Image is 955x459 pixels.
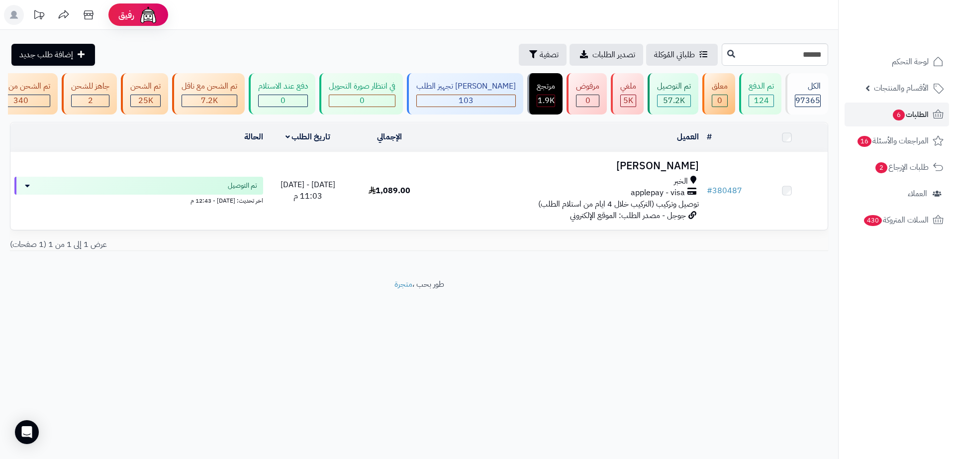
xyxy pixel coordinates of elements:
div: تم الشحن مع ناقل [182,81,237,92]
div: الكل [795,81,821,92]
div: عرض 1 إلى 1 من 1 (1 صفحات) [2,239,419,250]
span: توصيل وتركيب (التركيب خلال 4 ايام من استلام الطلب) [538,198,699,210]
a: مرفوض 0 [565,73,609,115]
a: تحديثات المنصة [26,5,51,27]
span: الخبر [674,176,688,187]
div: 5009 [621,95,636,107]
span: 2 [88,95,93,107]
a: تم التوصيل 57.2K [646,73,700,115]
div: تم الدفع [749,81,774,92]
div: 0 [712,95,727,107]
img: logo-2.png [887,28,946,49]
a: الطلبات6 [845,103,949,126]
a: الكل97365 [783,73,830,115]
div: في انتظار صورة التحويل [329,81,395,92]
span: إضافة طلب جديد [19,49,73,61]
div: 0 [329,95,395,107]
div: [PERSON_NAME] تجهيز الطلب [416,81,516,92]
span: 430 [864,215,882,226]
div: 2 [72,95,109,107]
span: 25K [138,95,153,107]
span: 16 [858,136,871,147]
a: جاهز للشحن 2 [60,73,119,115]
a: تاريخ الطلب [286,131,331,143]
a: لوحة التحكم [845,50,949,74]
div: 57203 [658,95,690,107]
span: تصفية [540,49,559,61]
a: دفع عند الاستلام 0 [247,73,317,115]
span: 1,089.00 [369,185,410,197]
a: المراجعات والأسئلة16 [845,129,949,153]
span: 57.2K [663,95,685,107]
span: 5K [623,95,633,107]
span: 340 [13,95,28,107]
span: تصدير الطلبات [592,49,635,61]
div: جاهز للشحن [71,81,109,92]
a: #380487 [707,185,742,197]
img: ai-face.png [138,5,158,25]
span: الأقسام والمنتجات [874,81,929,95]
h3: [PERSON_NAME] [435,160,699,172]
span: المراجعات والأسئلة [857,134,929,148]
a: ملغي 5K [609,73,646,115]
span: applepay - visa [631,187,685,199]
span: لوحة التحكم [892,55,929,69]
a: [PERSON_NAME] تجهيز الطلب 103 [405,73,525,115]
a: العملاء [845,182,949,206]
span: 7.2K [201,95,218,107]
span: 97365 [795,95,820,107]
a: معلق 0 [700,73,737,115]
span: الطلبات [892,108,929,121]
span: 103 [459,95,474,107]
span: 0 [717,95,722,107]
a: الإجمالي [377,131,402,143]
span: 2 [875,162,887,173]
span: 1.9K [538,95,555,107]
div: 103 [417,95,515,107]
div: اخر تحديث: [DATE] - 12:43 م [14,195,263,205]
span: طلباتي المُوكلة [654,49,695,61]
div: مرتجع [537,81,555,92]
div: معلق [712,81,728,92]
div: تم التوصيل [657,81,691,92]
a: السلات المتروكة430 [845,208,949,232]
span: # [707,185,712,197]
a: تم الشحن مع ناقل 7.2K [170,73,247,115]
div: 0 [576,95,599,107]
span: 0 [585,95,590,107]
div: 124 [749,95,773,107]
span: 0 [360,95,365,107]
a: طلبات الإرجاع2 [845,155,949,179]
button: تصفية [519,44,567,66]
a: طلباتي المُوكلة [646,44,718,66]
span: طلبات الإرجاع [874,160,929,174]
div: 7222 [182,95,237,107]
a: إضافة طلب جديد [11,44,95,66]
a: مرتجع 1.9K [525,73,565,115]
span: العملاء [908,187,927,201]
span: جوجل - مصدر الطلب: الموقع الإلكتروني [570,210,686,222]
span: 124 [754,95,769,107]
a: تم الدفع 124 [737,73,783,115]
div: 0 [259,95,307,107]
span: 0 [281,95,286,107]
div: 25001 [131,95,160,107]
div: تم الشحن [130,81,161,92]
a: تصدير الطلبات [570,44,643,66]
span: [DATE] - [DATE] 11:03 م [281,179,335,202]
span: 6 [893,110,905,120]
span: السلات المتروكة [863,213,929,227]
span: تم التوصيل [228,181,257,191]
div: دفع عند الاستلام [258,81,308,92]
a: الحالة [244,131,263,143]
div: Open Intercom Messenger [15,420,39,444]
a: متجرة [394,278,412,290]
div: مرفوض [576,81,599,92]
a: # [707,131,712,143]
a: تم الشحن 25K [119,73,170,115]
a: في انتظار صورة التحويل 0 [317,73,405,115]
div: 1855 [537,95,555,107]
span: رفيق [118,9,134,21]
a: العميل [677,131,699,143]
div: ملغي [620,81,636,92]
